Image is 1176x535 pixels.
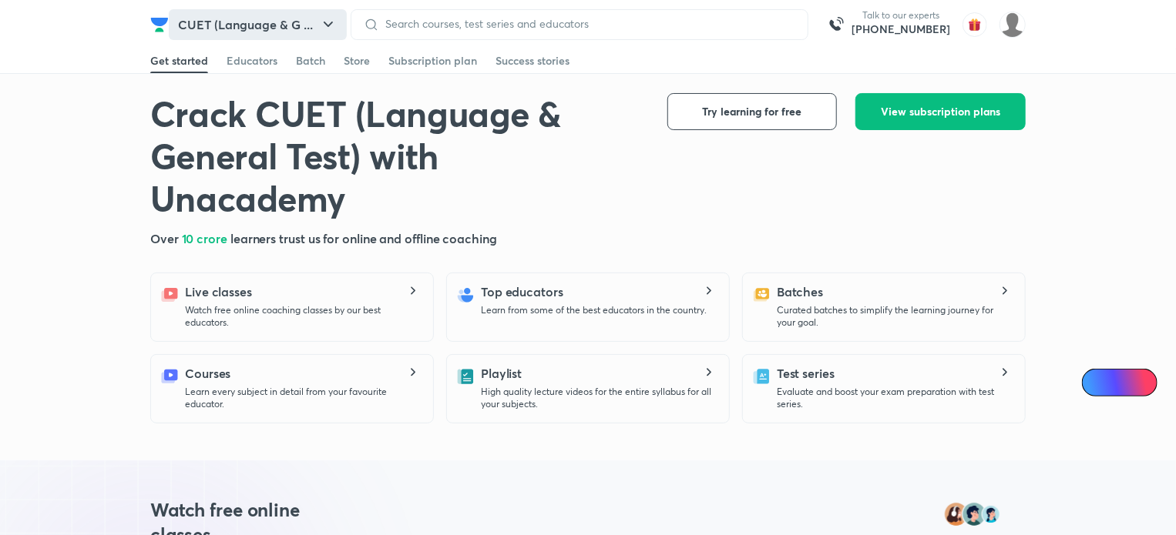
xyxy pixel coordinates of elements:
[852,22,950,37] a: [PHONE_NUMBER]
[150,15,169,34] img: Company Logo
[379,18,795,30] input: Search courses, test series and educators
[1000,12,1026,38] img: Aparna Dubey
[169,9,347,40] button: CUET (Language & G ...
[150,93,643,220] h1: Crack CUET (Language & General Test) with Unacademy
[1091,376,1104,389] img: Icon
[855,93,1026,130] button: View subscription plans
[481,283,563,301] h5: Top educators
[344,48,370,73] a: Store
[150,53,208,69] div: Get started
[344,53,370,69] div: Store
[185,386,421,410] p: Learn every subject in detail from your favourite educator.
[150,48,208,73] a: Get started
[227,48,277,73] a: Educators
[1082,369,1158,396] a: Ai Doubts
[777,304,1013,329] p: Curated batches to simplify the learning journey for your goal.
[182,230,230,246] span: 10 crore
[296,48,325,73] a: Batch
[667,93,837,130] button: Try learning for free
[963,12,987,37] img: avatar
[1107,376,1148,389] span: Ai Doubts
[777,386,1013,410] p: Evaluate and boost your exam preparation with test series.
[150,230,182,246] span: Over
[881,104,1000,119] span: View subscription plans
[777,283,823,301] h5: Batches
[296,53,325,69] div: Batch
[481,364,522,383] h5: Playlist
[388,53,477,69] div: Subscription plan
[388,48,477,73] a: Subscription plan
[230,230,497,246] span: learners trust us for online and offline coaching
[185,364,230,383] h5: Courses
[481,386,717,410] p: High quality lecture videos for the entire syllabus for all your subjects.
[496,48,570,73] a: Success stories
[821,9,852,40] img: call-us
[496,53,570,69] div: Success stories
[481,304,707,316] p: Learn from some of the best educators in the country.
[703,104,802,119] span: Try learning for free
[185,283,252,301] h5: Live classes
[227,53,277,69] div: Educators
[852,9,950,22] p: Talk to our experts
[185,304,421,329] p: Watch free online coaching classes by our best educators.
[777,364,835,383] h5: Test series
